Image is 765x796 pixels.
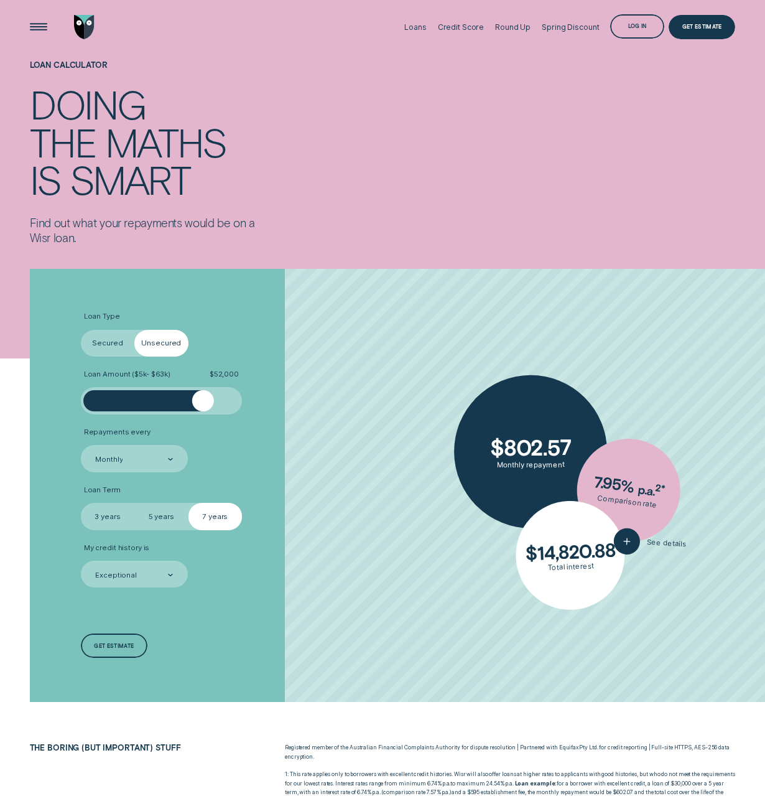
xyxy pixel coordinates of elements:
div: Monthly [95,455,123,464]
label: 5 years [134,503,188,530]
button: See details [613,528,687,558]
img: Wisr [74,15,94,39]
span: My credit history is [84,543,150,552]
h1: Loan Calculator [30,60,263,85]
div: Loans [404,22,426,32]
h4: Doing the maths is smart [30,85,263,197]
span: Per Annum [372,789,381,795]
label: 7 years [188,503,242,530]
span: ( [381,789,383,795]
span: p.a. [505,780,514,787]
div: Round Up [495,22,531,32]
button: Open Menu [27,15,51,39]
label: Unsecured [134,330,188,357]
div: the [30,123,96,160]
span: Loan Type [84,312,120,321]
div: Credit Score [438,22,484,32]
h2: The boring (but important) stuff [25,743,229,752]
div: Exceptional [95,571,137,579]
span: Pty [579,744,588,751]
span: p.a. [442,780,451,787]
label: 3 years [81,503,134,530]
a: Get Estimate [669,15,735,39]
span: P T Y [579,744,588,751]
a: Get estimate [81,634,147,658]
p: Find out what your repayments would be on a Wisr loan. [30,215,263,245]
span: Loan Term [84,485,121,494]
span: L T D [589,744,597,751]
div: smart [70,160,190,197]
span: p.a. [442,789,450,795]
div: Spring Discount [542,22,599,32]
p: Registered member of the Australian Financial Complaints Authority for dispute resolution | Partn... [285,743,735,761]
strong: Loan example: [515,780,557,787]
span: Ltd [589,744,597,751]
span: Loan Amount ( $5k - $63k ) [84,370,170,378]
span: Per Annum [442,789,450,795]
div: Doing [30,85,146,122]
div: maths [105,123,226,160]
div: is [30,160,60,197]
span: See details [647,538,687,549]
span: Per Annum [442,780,451,787]
span: Repayments every [84,428,151,436]
span: $ 52,000 [210,370,239,378]
span: p.a. [372,789,381,795]
span: Per Annum [505,780,514,787]
button: Log in [610,14,664,39]
span: ) [450,789,452,795]
label: Secured [81,330,134,357]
